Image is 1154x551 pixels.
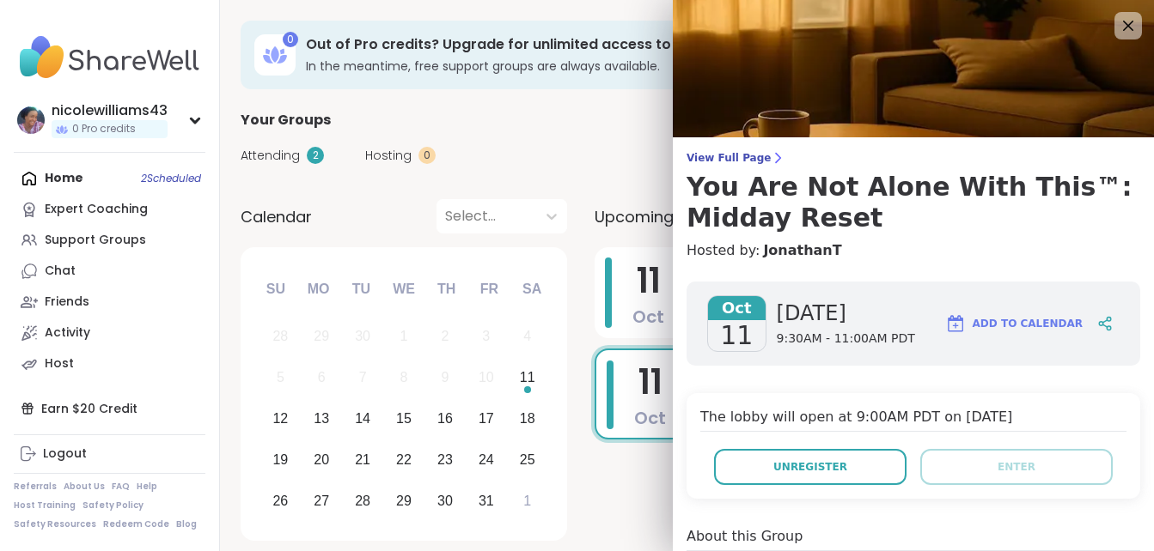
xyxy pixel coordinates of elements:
span: View Full Page [687,151,1140,165]
div: Not available Monday, October 6th, 2025 [303,360,340,397]
div: 1 [523,489,531,512]
div: 0 [418,147,436,164]
a: About Us [64,481,105,493]
div: Not available Saturday, October 4th, 2025 [509,318,546,355]
div: Support Groups [45,232,146,249]
a: Redeem Code [103,518,169,530]
span: 11 [638,358,662,406]
div: Choose Friday, October 17th, 2025 [467,401,504,438]
div: Activity [45,324,90,342]
span: Attending [241,147,300,165]
div: Su [257,270,295,308]
div: Choose Friday, October 24th, 2025 [467,441,504,478]
a: Expert Coaching [14,194,205,225]
div: Not available Friday, October 10th, 2025 [467,360,504,397]
h3: In the meantime, free support groups are always available. [306,58,993,75]
div: nicolewilliams43 [52,101,168,120]
div: 11 [520,366,535,389]
div: Not available Monday, September 29th, 2025 [303,318,340,355]
h4: Hosted by: [687,240,1140,261]
span: Calendar [241,205,312,228]
div: 31 [479,489,494,512]
div: Earn $20 Credit [14,393,205,424]
div: 3 [482,324,490,348]
div: Not available Friday, October 3rd, 2025 [467,318,504,355]
div: 30 [437,489,453,512]
div: 24 [479,448,494,471]
div: Friends [45,294,89,311]
div: Sa [513,270,551,308]
div: 23 [437,448,453,471]
a: FAQ [112,481,130,493]
div: 29 [314,324,329,348]
div: 28 [272,324,288,348]
div: 19 [272,448,288,471]
span: Unregister [773,459,847,475]
h4: The lobby will open at 9:00AM PDT on [DATE] [700,407,1127,432]
a: Referrals [14,481,57,493]
div: 29 [396,489,412,512]
a: Chat [14,256,205,287]
div: 1 [400,324,408,348]
span: 11 [637,257,661,305]
button: Unregister [714,449,907,485]
div: Not available Tuesday, October 7th, 2025 [345,360,382,397]
a: Blog [176,518,197,530]
div: Choose Wednesday, October 15th, 2025 [386,401,423,438]
div: Host [45,355,74,372]
img: nicolewilliams43 [17,106,45,134]
div: Choose Friday, October 31st, 2025 [467,482,504,519]
div: Mo [299,270,337,308]
span: Add to Calendar [973,316,1083,331]
span: Your Groups [241,110,331,130]
div: Choose Saturday, November 1st, 2025 [509,482,546,519]
a: Host [14,348,205,379]
a: View Full PageYou Are Not Alone With This™: Midday Reset [687,151,1140,233]
h3: You Are Not Alone With This™: Midday Reset [687,172,1140,233]
div: Not available Thursday, October 9th, 2025 [427,360,464,397]
div: 18 [520,407,535,430]
div: 30 [355,324,370,348]
div: We [385,270,423,308]
div: 16 [437,407,453,430]
div: 9 [441,366,449,389]
div: 22 [396,448,412,471]
div: Not available Wednesday, October 1st, 2025 [386,318,423,355]
div: 28 [355,489,370,512]
div: Choose Monday, October 20th, 2025 [303,441,340,478]
a: Friends [14,287,205,318]
a: Safety Resources [14,518,96,530]
div: 25 [520,448,535,471]
span: 0 Pro credits [72,122,136,136]
div: 6 [318,366,326,389]
div: Choose Tuesday, October 21st, 2025 [345,441,382,478]
a: Safety Policy [82,500,143,512]
button: Enter [920,449,1113,485]
div: 15 [396,407,412,430]
a: Support Groups [14,225,205,256]
div: 5 [277,366,284,389]
span: Hosting [365,147,412,165]
div: Choose Saturday, October 11th, 2025 [509,360,546,397]
div: 7 [359,366,367,389]
div: 14 [355,407,370,430]
div: Choose Thursday, October 16th, 2025 [427,401,464,438]
div: Choose Thursday, October 30th, 2025 [427,482,464,519]
button: Add to Calendar [937,303,1090,344]
div: Choose Sunday, October 26th, 2025 [262,482,299,519]
h3: Out of Pro credits? Upgrade for unlimited access to expert-led coaching groups. [306,35,993,54]
span: [DATE] [777,300,915,327]
div: 21 [355,448,370,471]
img: ShareWell Nav Logo [14,27,205,88]
a: Logout [14,439,205,469]
div: Choose Tuesday, October 28th, 2025 [345,482,382,519]
div: 13 [314,407,329,430]
div: Chat [45,263,76,280]
div: Not available Thursday, October 2nd, 2025 [427,318,464,355]
a: Activity [14,318,205,348]
div: 12 [272,407,288,430]
div: 26 [272,489,288,512]
span: Enter [998,459,1035,475]
div: 20 [314,448,329,471]
span: Upcoming [595,205,674,228]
